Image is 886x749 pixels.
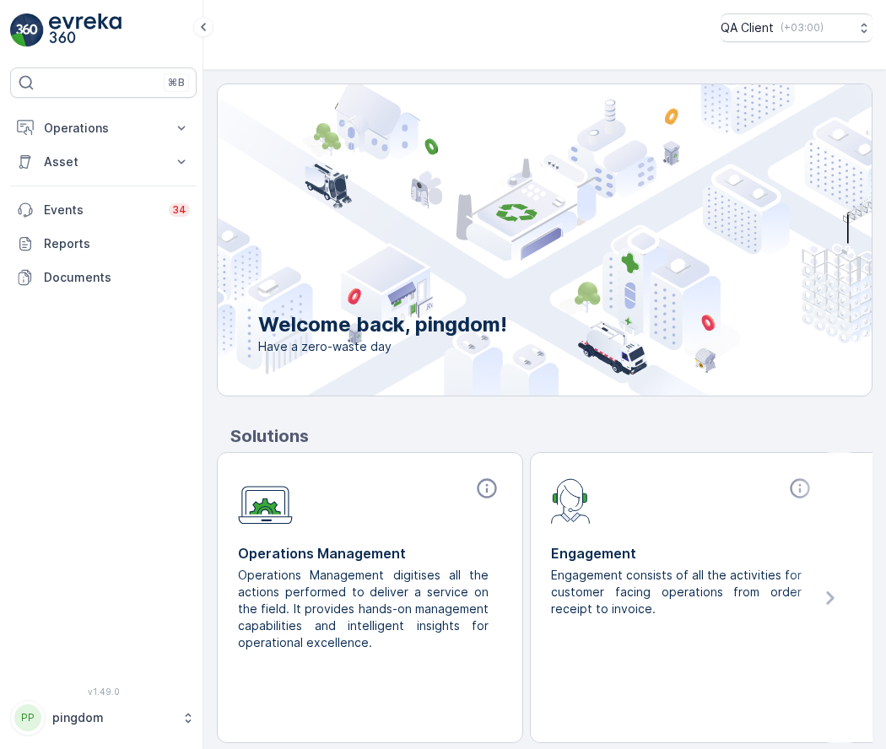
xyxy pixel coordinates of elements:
button: PPpingdom [10,700,197,736]
p: Engagement [551,543,815,563]
a: Events34 [10,193,197,227]
p: QA Client [721,19,774,36]
p: Solutions [230,423,872,449]
span: v 1.49.0 [10,687,197,697]
button: QA Client(+03:00) [721,13,872,42]
img: logo_light-DOdMpM7g.png [49,13,122,47]
img: module-icon [551,477,591,524]
a: Documents [10,261,197,294]
p: Operations Management [238,543,502,563]
p: Operations [44,120,163,137]
button: Asset [10,145,197,179]
p: ⌘B [168,76,185,89]
img: city illustration [142,84,872,396]
button: Operations [10,111,197,145]
p: Asset [44,154,163,170]
span: Have a zero-waste day [258,338,507,355]
div: PP [14,704,41,731]
p: Operations Management digitises all the actions performed to deliver a service on the field. It p... [238,567,489,651]
img: module-icon [238,477,293,525]
p: Reports [44,235,190,252]
p: ( +03:00 ) [781,21,824,35]
p: Engagement consists of all the activities for customer facing operations from order receipt to in... [551,567,802,617]
p: 34 [172,203,186,217]
p: Events [44,202,159,218]
p: Documents [44,269,190,286]
p: pingdom [52,709,173,726]
a: Reports [10,227,197,261]
p: Welcome back, pingdom! [258,311,507,338]
img: logo [10,13,44,47]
